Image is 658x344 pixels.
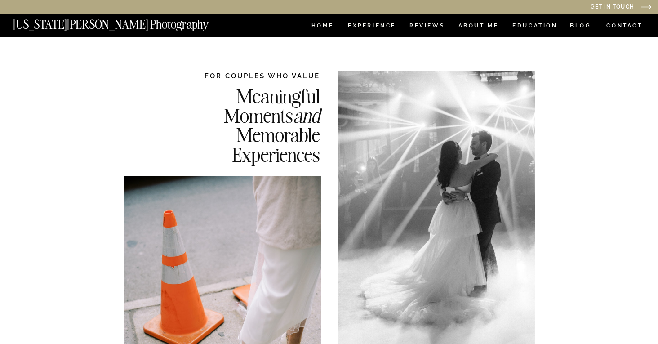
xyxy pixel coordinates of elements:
a: ABOUT ME [458,23,499,31]
a: [US_STATE][PERSON_NAME] Photography [13,18,239,26]
i: and [293,103,320,128]
a: EDUCATION [511,23,559,31]
a: HOME [310,23,335,31]
a: Experience [348,23,395,31]
h2: FOR COUPLES WHO VALUE [178,71,320,80]
a: CONTACT [606,21,643,31]
a: Get in Touch [499,4,634,11]
a: BLOG [570,23,591,31]
a: REVIEWS [409,23,443,31]
h2: Meaningful Moments Memorable Experiences [178,86,320,163]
